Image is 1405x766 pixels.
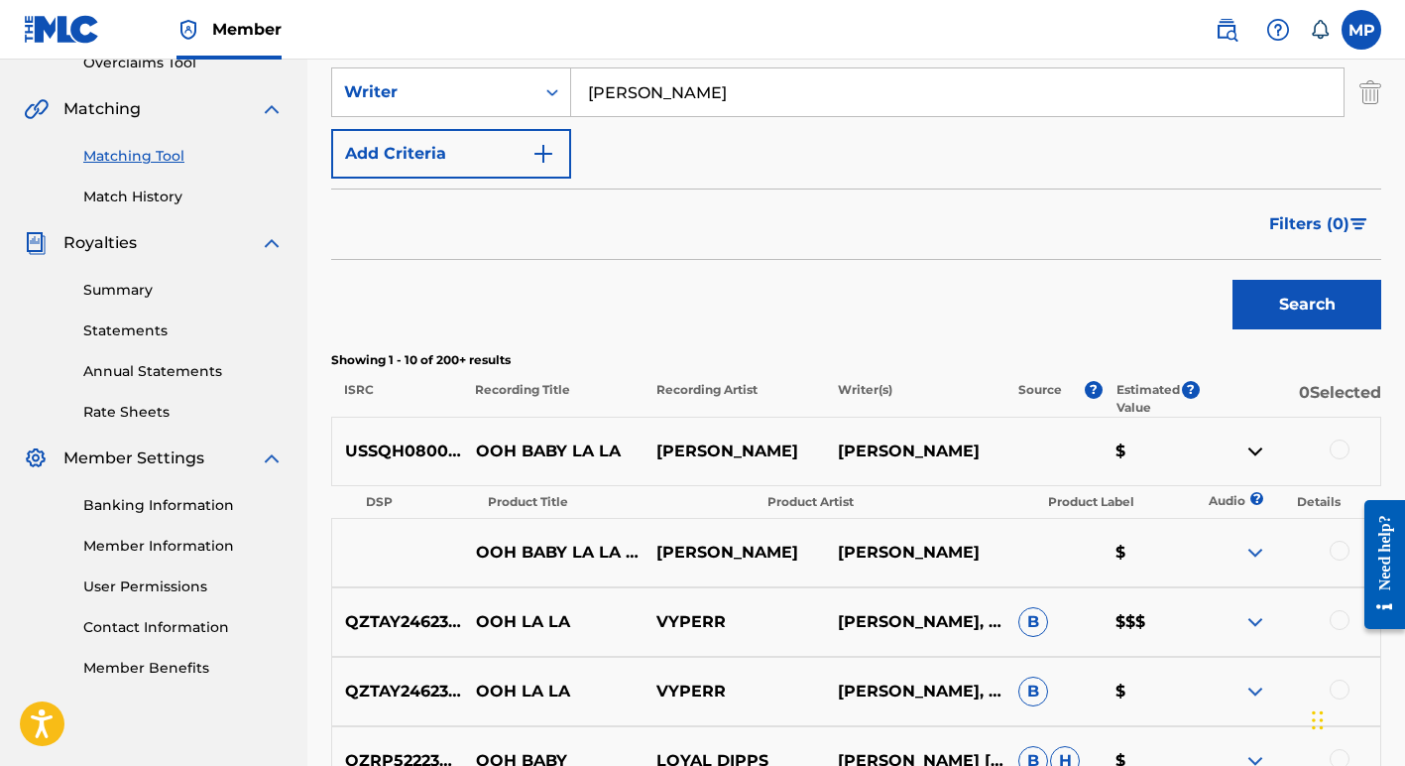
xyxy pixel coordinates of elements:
[1257,199,1381,249] button: Filters (0)
[331,381,462,417] p: ISRC
[1197,492,1221,510] p: Audio
[462,381,644,417] p: Recording Title
[1349,484,1405,644] iframe: Resource Center
[1103,440,1200,463] p: $
[331,351,1381,369] p: Showing 1 - 10 of 200+ results
[1258,10,1298,50] div: Help
[1243,440,1267,463] img: contract
[83,402,284,423] a: Rate Sheets
[1200,381,1381,417] p: 0 Selected
[1342,10,1381,50] div: User Menu
[1116,381,1183,417] p: Estimated Value
[83,495,284,516] a: Banking Information
[1103,680,1200,703] p: $
[24,15,100,44] img: MLC Logo
[824,440,1004,463] p: [PERSON_NAME]
[83,53,284,73] a: Overclaims Tool
[63,97,141,121] span: Matching
[824,381,1005,417] p: Writer(s)
[63,231,137,255] span: Royalties
[332,680,463,703] p: QZTAY2462304
[24,97,49,121] img: Matching
[1359,67,1381,117] img: Delete Criterion
[260,97,284,121] img: expand
[531,142,555,166] img: 9d2ae6d4665cec9f34b9.svg
[1310,20,1330,40] div: Notifications
[644,381,825,417] p: Recording Artist
[1243,541,1267,565] img: expand
[260,231,284,255] img: expand
[463,541,644,565] p: OOH BABY LA LA (FEAT. [PERSON_NAME], [PERSON_NAME] & [PERSON_NAME] [PERSON_NAME])
[463,610,644,634] p: OOH LA LA
[1256,492,1257,505] span: ?
[332,440,463,463] p: USSQH0800210
[176,18,200,42] img: Top Rightsholder
[260,447,284,470] img: expand
[1266,18,1290,42] img: help
[83,617,284,638] a: Contact Information
[1103,541,1200,565] p: $
[1085,381,1103,399] span: ?
[63,447,204,470] span: Member Settings
[1232,280,1381,329] button: Search
[476,488,755,516] th: Product Title
[1103,610,1200,634] p: $$$
[1182,381,1200,399] span: ?
[332,610,463,634] p: QZTAY2462304
[83,658,284,679] a: Member Benefits
[1306,671,1405,766] iframe: Chat Widget
[83,320,284,341] a: Statements
[824,610,1004,634] p: [PERSON_NAME], [PERSON_NAME]
[644,541,824,565] p: [PERSON_NAME]
[83,280,284,301] a: Summary
[1279,488,1358,516] th: Details
[1243,680,1267,703] img: expand
[83,576,284,597] a: User Permissions
[1018,677,1048,706] span: B
[1018,607,1048,637] span: B
[24,231,48,255] img: Royalties
[824,680,1004,703] p: [PERSON_NAME], [PERSON_NAME]
[1350,218,1367,230] img: filter
[212,18,282,41] span: Member
[344,80,523,104] div: Writer
[24,447,48,470] img: Member Settings
[83,187,284,207] a: Match History
[756,488,1034,516] th: Product Artist
[331,129,571,179] button: Add Criteria
[644,440,824,463] p: [PERSON_NAME]
[1312,691,1324,750] div: Drag
[83,536,284,557] a: Member Information
[463,440,644,463] p: OOH BABY LA LA
[354,488,473,516] th: DSP
[644,610,824,634] p: VYPERR
[1207,10,1246,50] a: Public Search
[1243,610,1267,634] img: expand
[824,541,1004,565] p: [PERSON_NAME]
[83,361,284,382] a: Annual Statements
[1036,488,1195,516] th: Product Label
[1269,212,1349,236] span: Filters ( 0 )
[644,680,824,703] p: VYPERR
[83,146,284,167] a: Matching Tool
[1215,18,1238,42] img: search
[463,680,644,703] p: OOH LA LA
[1018,381,1062,417] p: Source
